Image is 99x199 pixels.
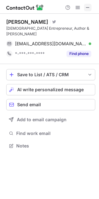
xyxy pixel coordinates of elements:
img: ContactOut v5.3.10 [6,4,44,11]
button: Notes [6,142,95,150]
button: AI write personalized message [6,84,95,95]
span: Add to email campaign [17,117,67,122]
span: Send email [17,102,41,107]
span: Find work email [16,131,93,136]
span: AI write personalized message [17,87,84,92]
button: Find work email [6,129,95,138]
span: [EMAIL_ADDRESS][DOMAIN_NAME] [15,41,87,47]
span: Notes [16,143,93,149]
button: Add to email campaign [6,114,95,125]
button: Send email [6,99,95,110]
div: [DEMOGRAPHIC_DATA] Entrepreneur, Author & [PERSON_NAME] [6,26,95,37]
button: save-profile-one-click [6,69,95,80]
button: Reveal Button [67,51,91,57]
div: [PERSON_NAME] [6,19,48,25]
div: Save to List / ATS / CRM [17,72,84,77]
